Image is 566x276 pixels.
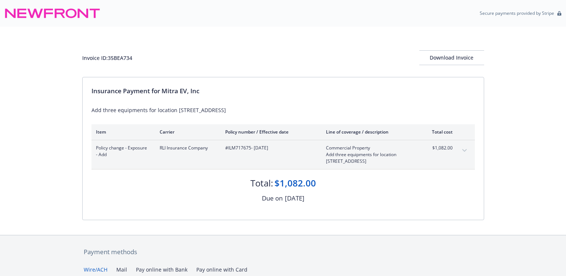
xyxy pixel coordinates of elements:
div: Total cost [425,129,453,135]
span: Policy change - Exposure - Add [96,145,148,158]
div: Line of coverage / description [326,129,413,135]
div: Download Invoice [419,51,484,65]
span: #ILM717675 - [DATE] [225,145,314,151]
span: Commercial PropertyAdd three equipments for location [STREET_ADDRESS] [326,145,413,165]
div: Total: [250,177,273,189]
button: expand content [459,145,470,156]
div: Invoice ID: 35BEA734 [82,54,132,62]
div: [DATE] [285,193,304,203]
div: Item [96,129,148,135]
button: Download Invoice [419,50,484,65]
span: Commercial Property [326,145,413,151]
div: Carrier [160,129,213,135]
div: Policy number / Effective date [225,129,314,135]
div: Add three equipments for location [STREET_ADDRESS] [91,106,475,114]
div: Insurance Payment for Mitra EV, Inc [91,86,475,96]
div: $1,082.00 [274,177,316,189]
span: Add three equipments for location [STREET_ADDRESS] [326,151,413,165]
span: RLI Insurance Company [160,145,213,151]
div: Due on [262,193,283,203]
div: Payment methods [84,247,483,257]
p: Secure payments provided by Stripe [480,10,554,16]
span: $1,082.00 [425,145,453,151]
div: Policy change - Exposure - AddRLI Insurance Company#ILM717675- [DATE]Commercial PropertyAdd three... [91,140,475,169]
